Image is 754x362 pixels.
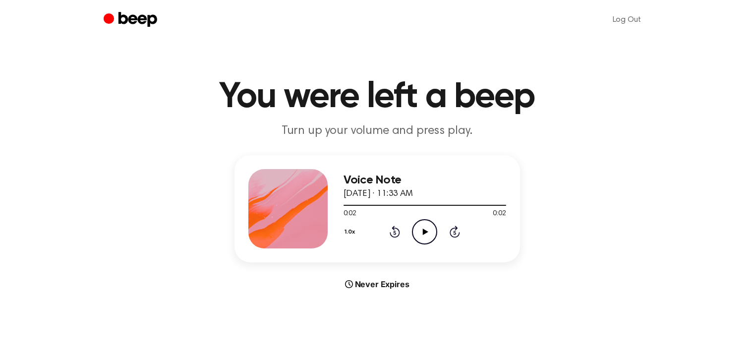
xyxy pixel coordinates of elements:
[234,278,520,290] div: Never Expires
[344,209,356,219] span: 0:02
[344,224,359,241] button: 1.0x
[344,189,413,198] span: [DATE] · 11:33 AM
[123,79,631,115] h1: You were left a beep
[603,8,651,32] a: Log Out
[104,10,160,30] a: Beep
[344,174,506,187] h3: Voice Note
[187,123,568,139] p: Turn up your volume and press play.
[493,209,506,219] span: 0:02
